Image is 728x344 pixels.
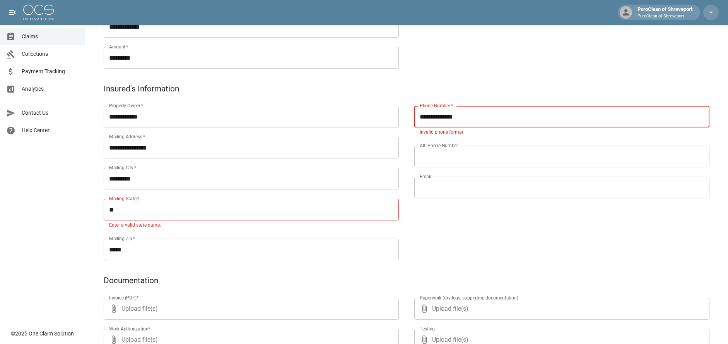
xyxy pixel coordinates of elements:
label: Mailing State [109,195,139,202]
span: Upload file(s) [121,298,378,320]
label: Amount [109,43,128,50]
label: Paperwork (dry logs, supporting documentation) [420,294,518,301]
p: Enter a valid state name. [109,222,393,229]
label: Mailing Zip [109,235,135,242]
span: Collections [22,50,79,58]
p: Invalid phone format. [420,129,704,136]
label: Alt. Phone Number [420,142,458,149]
span: Upload file(s) [432,298,689,320]
label: Work Authorization* [109,325,150,332]
label: Property Owner [109,102,144,109]
label: Phone Number [420,102,453,109]
img: ocs-logo-white-transparent.png [23,5,54,20]
span: Analytics [22,85,79,93]
div: PuroClean of Shreveport [634,5,696,19]
button: open drawer [5,5,20,20]
span: Contact Us [22,109,79,117]
span: Help Center [22,126,79,134]
span: Payment Tracking [22,67,79,76]
label: Invoice (PDF)* [109,294,139,301]
label: Testing [420,325,435,332]
span: Claims [22,33,79,41]
p: PuroClean of Shreveport [637,13,692,20]
div: © 2025 One Claim Solution [11,330,74,337]
label: Mailing Address [109,133,145,140]
label: Mailing City [109,164,137,171]
label: Email [420,173,431,180]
